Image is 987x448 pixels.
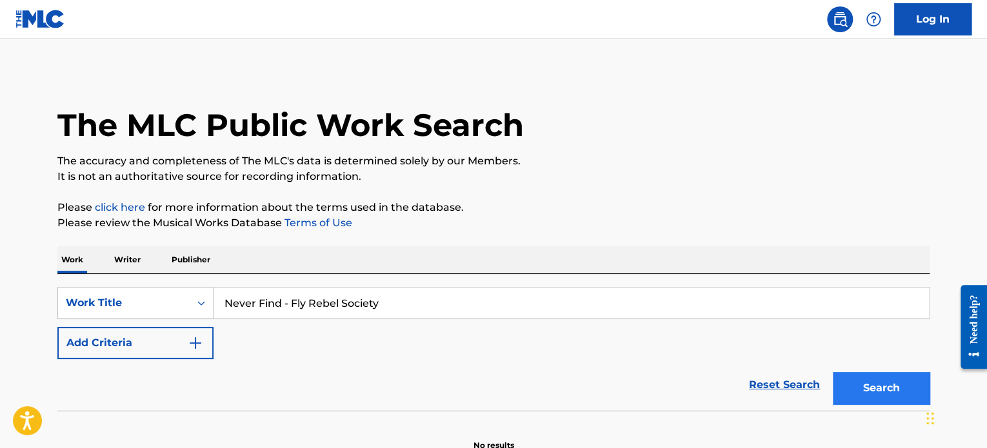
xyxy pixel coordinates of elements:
[951,275,987,379] iframe: Resource Center
[95,201,145,213] a: click here
[57,169,930,184] p: It is not an authoritative source for recording information.
[57,200,930,215] p: Please for more information about the terms used in the database.
[66,295,182,311] div: Work Title
[894,3,972,35] a: Log In
[832,12,848,27] img: search
[922,386,987,448] iframe: Chat Widget
[110,246,145,273] p: Writer
[866,12,881,27] img: help
[833,372,930,404] button: Search
[57,327,214,359] button: Add Criteria
[15,10,65,28] img: MLC Logo
[168,246,214,273] p: Publisher
[282,217,352,229] a: Terms of Use
[57,287,930,411] form: Search Form
[827,6,853,32] a: Public Search
[188,335,203,351] img: 9d2ae6d4665cec9f34b9.svg
[57,246,87,273] p: Work
[57,215,930,231] p: Please review the Musical Works Database
[743,371,826,399] a: Reset Search
[57,106,524,144] h1: The MLC Public Work Search
[57,153,930,169] p: The accuracy and completeness of The MLC's data is determined solely by our Members.
[926,399,934,438] div: Drag
[861,6,886,32] div: Help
